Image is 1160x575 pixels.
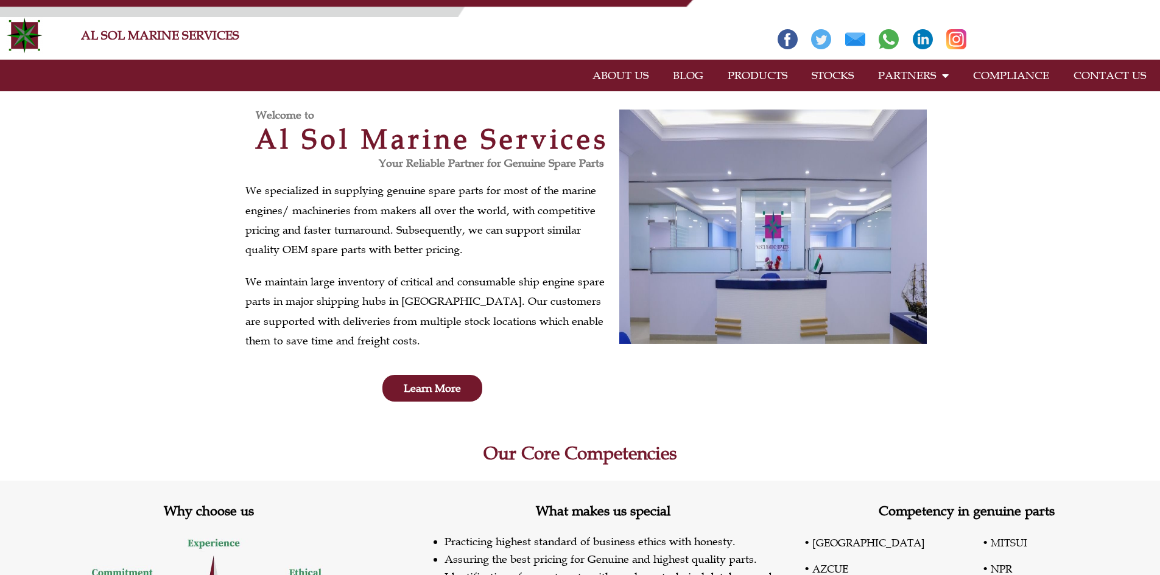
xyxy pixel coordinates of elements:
[800,61,866,89] a: STOCKS
[661,61,715,89] a: BLOG
[81,28,239,43] a: AL SOL MARINE SERVICES
[245,125,619,153] h2: Al Sol Marine Services
[245,158,604,169] h3: Your Reliable Partner for Genuine Spare Parts
[417,504,789,518] h2: What makes us special
[245,181,613,260] p: We specialized in supplying genuine spare parts for most of the marine engines/ machineries from ...
[404,383,461,394] span: Learn More
[789,504,1145,518] h2: Competency in genuine parts
[445,533,789,551] li: Practicing highest standard of business ethics with honesty.
[239,444,921,462] h2: Our Core Competencies
[245,272,613,351] p: We maintain large inventory of critical and consumable ship engine spare parts in major shipping ...
[715,61,800,89] a: PRODUCTS
[961,61,1061,89] a: COMPLIANCE
[256,110,619,120] h3: Welcome to
[445,551,789,568] li: Assuring the best pricing for Genuine and highest quality parts.
[866,61,961,89] a: PARTNERS
[6,17,43,54] img: Alsolmarine-logo
[580,61,661,89] a: ABOUT US
[382,375,482,402] a: Learn More
[1061,61,1158,89] a: CONTACT US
